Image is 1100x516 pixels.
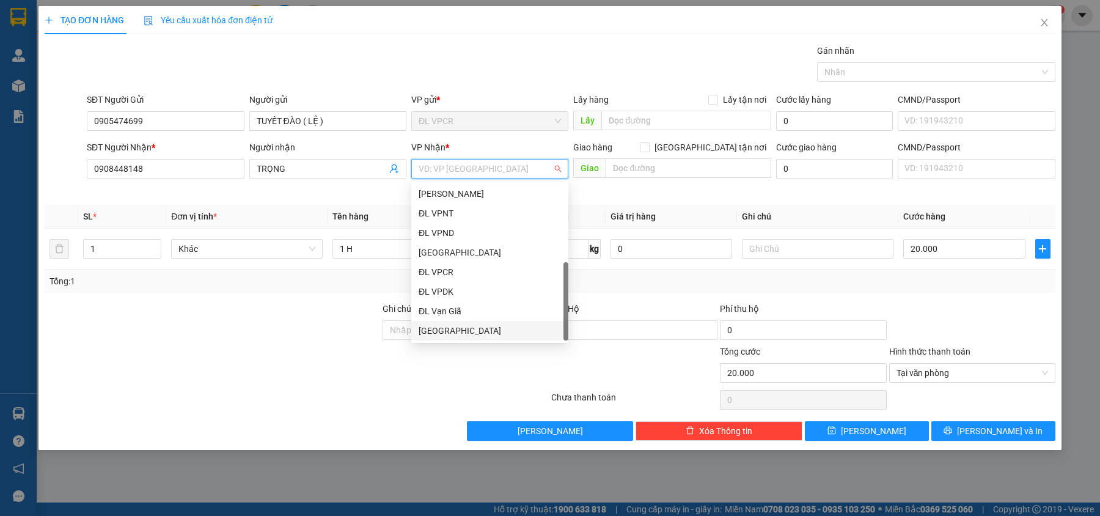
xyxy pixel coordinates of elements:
[776,95,831,105] label: Cước lấy hàng
[419,112,561,130] span: ĐL VPCR
[588,239,601,259] span: kg
[957,424,1043,438] span: [PERSON_NAME] và In
[411,301,568,321] div: ĐL Vạn Giã
[411,184,568,204] div: ĐL DUY
[817,46,854,56] label: Gán nhãn
[718,93,771,106] span: Lấy tận nơi
[827,426,836,436] span: save
[50,239,69,259] button: delete
[15,15,76,76] img: logo.jpg
[467,421,633,441] button: [PERSON_NAME]
[518,424,583,438] span: [PERSON_NAME]
[889,347,970,356] label: Hình thức thanh toán
[15,79,64,158] b: Phúc An Express
[45,15,124,25] span: TẠO ĐƠN HÀNG
[720,347,760,356] span: Tổng cước
[686,426,694,436] span: delete
[841,424,906,438] span: [PERSON_NAME]
[1027,6,1061,40] button: Close
[103,58,168,73] li: (c) 2017
[419,246,561,259] div: [GEOGRAPHIC_DATA]
[383,320,549,340] input: Ghi chú đơn hàng
[551,304,579,314] span: Thu Hộ
[411,262,568,282] div: ĐL VPCR
[805,421,929,441] button: save[PERSON_NAME]
[606,158,771,178] input: Dọc đường
[411,204,568,223] div: ĐL VPNT
[419,324,561,337] div: [GEOGRAPHIC_DATA]
[133,15,162,45] img: logo.jpg
[178,240,315,258] span: Khác
[636,421,802,441] button: deleteXóa Thông tin
[419,207,561,220] div: ĐL VPNT
[75,18,121,75] b: Gửi khách hàng
[144,16,153,26] img: icon
[720,302,886,320] div: Phí thu hộ
[610,239,733,259] input: 0
[573,142,612,152] span: Giao hàng
[419,285,561,298] div: ĐL VPDK
[83,212,93,221] span: SL
[249,93,406,106] div: Người gửi
[897,364,1048,382] span: Tại văn phòng
[1039,18,1049,28] span: close
[573,111,601,130] span: Lấy
[332,212,369,221] span: Tên hàng
[419,304,561,318] div: ĐL Vạn Giã
[411,142,446,152] span: VP Nhận
[144,15,273,25] span: Yêu cầu xuất hóa đơn điện tử
[50,275,425,288] div: Tổng: 1
[419,187,561,201] div: [PERSON_NAME]
[898,141,1055,154] div: CMND/Passport
[1035,239,1050,259] button: plus
[776,111,893,131] input: Cước lấy hàng
[103,46,168,56] b: [DOMAIN_NAME]
[601,111,771,130] input: Dọc đường
[411,243,568,262] div: ĐL Quận 1
[249,141,406,154] div: Người nhận
[944,426,952,436] span: printer
[332,239,484,259] input: VD: Bàn, Ghế
[383,304,450,314] label: Ghi chú đơn hàng
[776,159,893,179] input: Cước giao hàng
[87,93,244,106] div: SĐT Người Gửi
[411,223,568,243] div: ĐL VPND
[573,158,606,178] span: Giao
[898,93,1055,106] div: CMND/Passport
[419,265,561,279] div: ĐL VPCR
[550,391,719,412] div: Chưa thanh toán
[411,93,568,106] div: VP gửi
[411,180,568,194] div: Văn phòng không hợp lệ
[610,212,656,221] span: Giá trị hàng
[903,212,945,221] span: Cước hàng
[737,205,898,229] th: Ghi chú
[699,424,752,438] span: Xóa Thông tin
[419,226,561,240] div: ĐL VPND
[776,142,837,152] label: Cước giao hàng
[87,141,244,154] div: SĐT Người Nhận
[411,282,568,301] div: ĐL VPDK
[650,141,771,154] span: [GEOGRAPHIC_DATA] tận nơi
[1036,244,1050,254] span: plus
[742,239,893,259] input: Ghi Chú
[931,421,1055,441] button: printer[PERSON_NAME] và In
[573,95,609,105] span: Lấy hàng
[411,321,568,341] div: ĐL Quận 5
[45,16,53,24] span: plus
[389,164,399,174] span: user-add
[171,212,217,221] span: Đơn vị tính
